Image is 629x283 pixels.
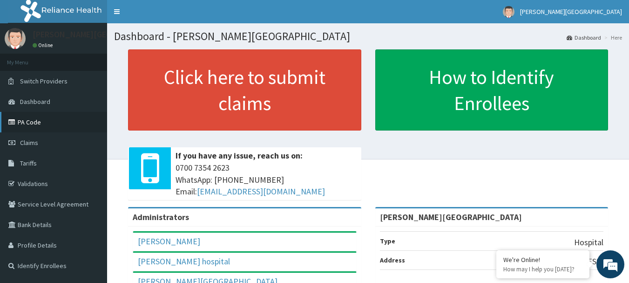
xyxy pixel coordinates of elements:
[176,150,303,161] b: If you have any issue, reach us on:
[20,138,38,147] span: Claims
[33,42,55,48] a: Online
[380,212,522,222] strong: [PERSON_NAME][GEOGRAPHIC_DATA]
[20,97,50,106] span: Dashboard
[33,30,170,39] p: [PERSON_NAME][GEOGRAPHIC_DATA]
[138,256,230,267] a: [PERSON_NAME] hospital
[20,77,68,85] span: Switch Providers
[138,236,200,247] a: [PERSON_NAME]
[380,256,405,264] b: Address
[520,7,622,16] span: [PERSON_NAME][GEOGRAPHIC_DATA]
[375,49,609,131] a: How to Identify Enrollees
[503,6,514,18] img: User Image
[197,186,325,197] a: [EMAIL_ADDRESS][DOMAIN_NAME]
[114,30,622,42] h1: Dashboard - [PERSON_NAME][GEOGRAPHIC_DATA]
[503,255,582,264] div: We're Online!
[380,237,395,245] b: Type
[503,265,582,273] p: How may I help you today?
[20,159,37,167] span: Tariffs
[133,212,189,222] b: Administrators
[574,236,603,248] p: Hospital
[602,34,622,41] li: Here
[176,162,357,198] span: 0700 7354 2623 WhatsApp: [PHONE_NUMBER] Email:
[5,28,26,49] img: User Image
[128,49,361,131] a: Click here to submit claims
[567,34,601,41] a: Dashboard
